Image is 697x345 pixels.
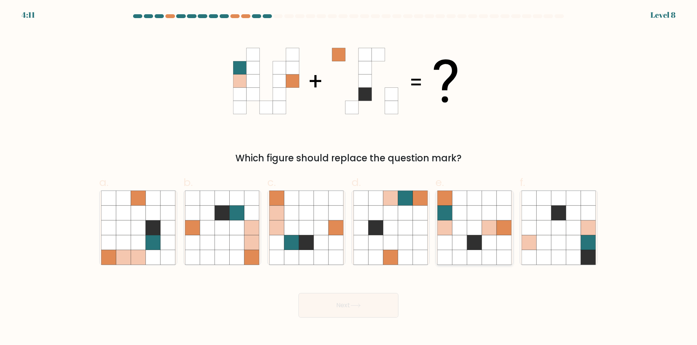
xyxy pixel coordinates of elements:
[99,175,108,190] span: a.
[104,151,593,165] div: Which figure should replace the question mark?
[520,175,525,190] span: f.
[650,9,675,21] div: Level 8
[298,293,399,318] button: Next
[352,175,361,190] span: d.
[267,175,276,190] span: c.
[436,175,444,190] span: e.
[22,9,35,21] div: 4:11
[183,175,193,190] span: b.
